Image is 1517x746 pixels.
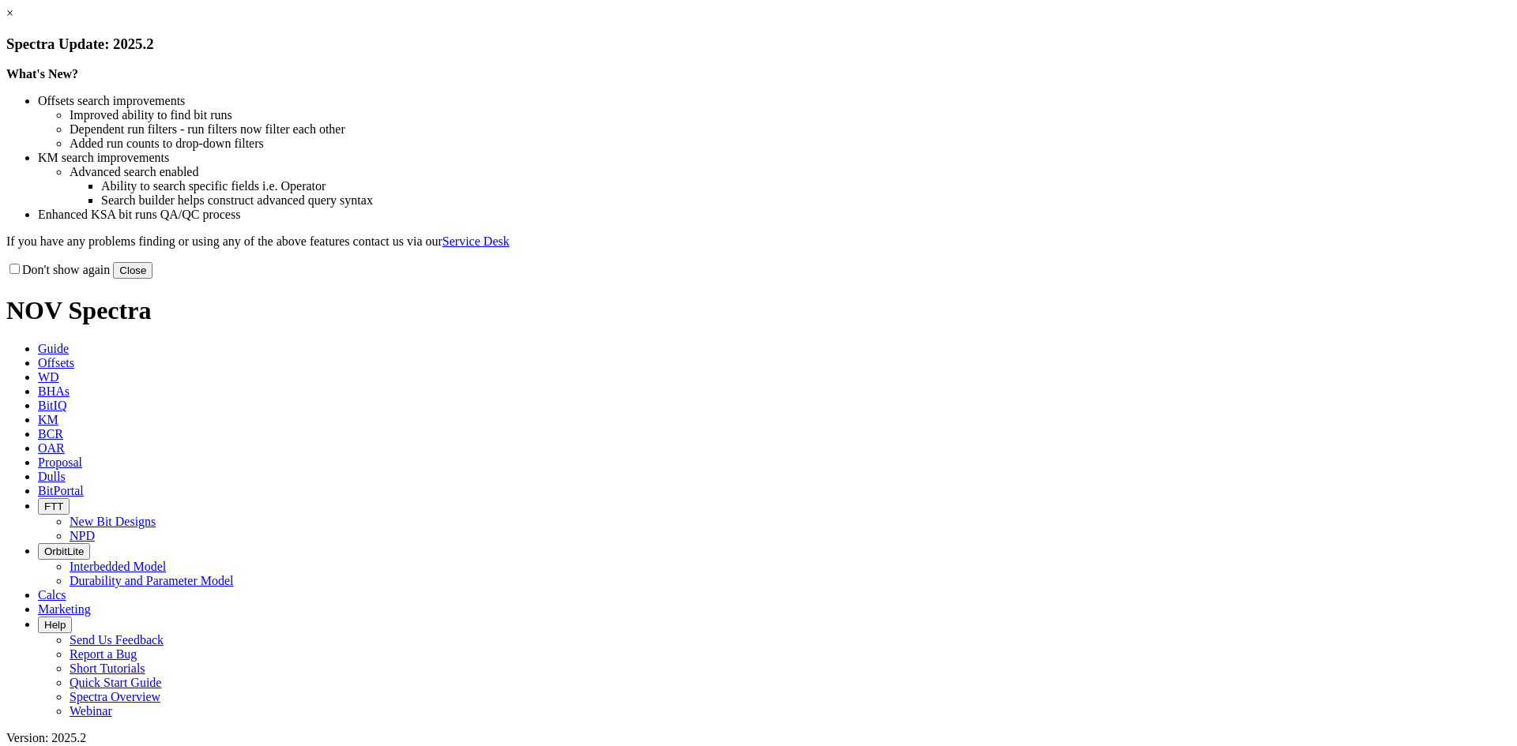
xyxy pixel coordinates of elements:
span: Marketing [38,602,91,616]
span: Guide [38,342,69,355]
a: Durability and Parameter Model [70,574,234,587]
a: Short Tutorials [70,662,145,675]
span: Proposal [38,455,82,469]
li: Ability to search specific fields i.e. Operator [101,179,1511,193]
a: Webinar [70,704,112,718]
li: KM search improvements [38,151,1511,165]
a: New Bit Designs [70,515,156,528]
a: Interbedded Model [70,560,166,573]
a: Report a Bug [70,647,137,661]
li: Advanced search enabled [70,165,1511,179]
span: Help [44,619,66,631]
li: Search builder helps construct advanced query syntax [101,193,1511,208]
span: Offsets [38,356,74,369]
span: BitIQ [38,399,66,412]
div: Version: 2025.2 [6,731,1511,745]
a: Send Us Feedback [70,633,164,647]
button: Close [113,262,152,279]
span: BitPortal [38,484,84,497]
p: If you have any problems finding or using any of the above features contact us via our [6,234,1511,249]
span: KM [38,413,58,426]
span: Dulls [38,470,66,483]
a: Spectra Overview [70,690,160,703]
span: BCR [38,427,63,440]
li: Enhanced KSA bit runs QA/QC process [38,208,1511,222]
span: BHAs [38,384,70,398]
li: Added run counts to drop-down filters [70,137,1511,151]
input: Don't show again [9,264,20,274]
a: Service Desk [442,234,510,248]
span: WD [38,370,59,384]
h3: Spectra Update: 2025.2 [6,36,1511,53]
span: OAR [38,441,65,455]
a: Quick Start Guide [70,676,161,689]
span: Calcs [38,588,66,602]
span: FTT [44,500,63,512]
h1: NOV Spectra [6,296,1511,325]
label: Don't show again [6,263,110,276]
a: NPD [70,529,95,542]
strong: What's New? [6,67,78,81]
li: Improved ability to find bit runs [70,108,1511,122]
li: Offsets search improvements [38,94,1511,108]
span: OrbitLite [44,545,84,557]
li: Dependent run filters - run filters now filter each other [70,122,1511,137]
a: × [6,6,13,20]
